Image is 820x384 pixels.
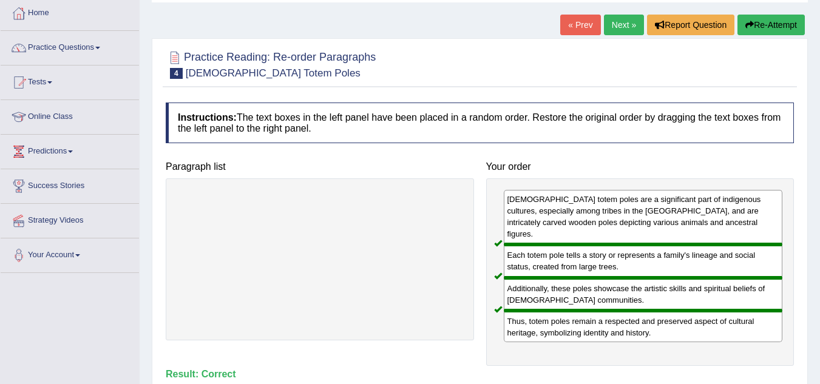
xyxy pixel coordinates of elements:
[504,278,783,311] div: Additionally, these poles showcase the artistic skills and spiritual beliefs of [DEMOGRAPHIC_DATA...
[1,100,139,130] a: Online Class
[166,49,376,79] h2: Practice Reading: Re-order Paragraphs
[1,204,139,234] a: Strategy Videos
[1,238,139,269] a: Your Account
[170,68,183,79] span: 4
[504,244,783,277] div: Each totem pole tells a story or represents a family's lineage and social status, created from la...
[166,161,474,172] h4: Paragraph list
[560,15,600,35] a: « Prev
[504,190,783,244] div: [DEMOGRAPHIC_DATA] totem poles are a significant part of indigenous cultures, especially among tr...
[737,15,805,35] button: Re-Attempt
[604,15,644,35] a: Next »
[1,169,139,200] a: Success Stories
[1,66,139,96] a: Tests
[1,135,139,165] a: Predictions
[1,31,139,61] a: Practice Questions
[178,112,237,123] b: Instructions:
[186,67,361,79] small: [DEMOGRAPHIC_DATA] Totem Poles
[166,103,794,143] h4: The text boxes in the left panel have been placed in a random order. Restore the original order b...
[486,161,795,172] h4: Your order
[166,369,794,380] h4: Result:
[504,311,783,342] div: Thus, totem poles remain a respected and preserved aspect of cultural heritage, symbolizing ident...
[647,15,734,35] button: Report Question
